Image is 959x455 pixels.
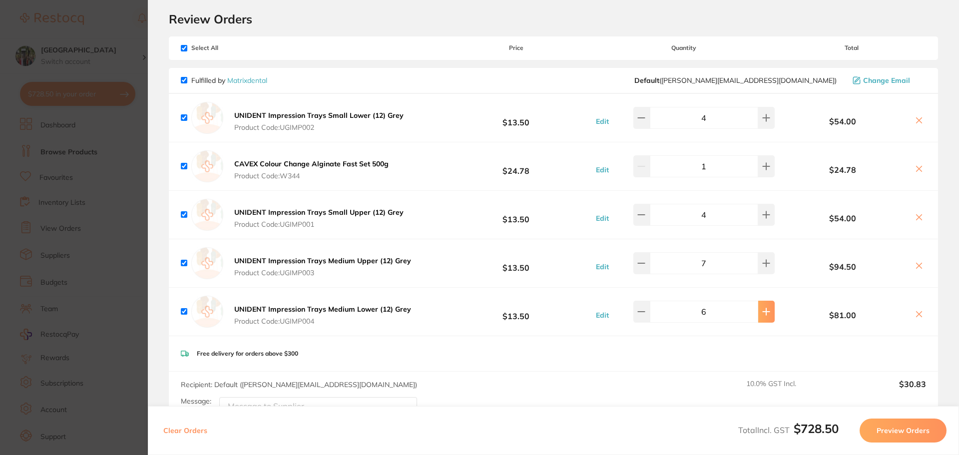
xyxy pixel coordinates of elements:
[794,421,839,436] b: $728.50
[234,111,404,120] b: UNIDENT Impression Trays Small Lower (12) Grey
[442,44,590,51] span: Price
[191,150,223,182] img: empty.jpg
[191,296,223,328] img: empty.jpg
[442,302,590,321] b: $13.50
[860,419,947,443] button: Preview Orders
[191,102,223,134] img: empty.jpg
[593,117,612,126] button: Edit
[442,157,590,175] b: $24.78
[442,254,590,272] b: $13.50
[234,208,404,217] b: UNIDENT Impression Trays Small Upper (12) Grey
[777,311,908,320] b: $81.00
[231,305,414,326] button: UNIDENT Impression Trays Medium Lower (12) Grey Product Code:UGIMP004
[191,247,223,279] img: empty.jpg
[840,380,926,402] output: $30.83
[160,419,210,443] button: Clear Orders
[234,269,411,277] span: Product Code: UGIMP003
[738,425,839,435] span: Total Incl. GST
[850,76,926,85] button: Change Email
[777,117,908,126] b: $54.00
[591,44,777,51] span: Quantity
[634,76,659,85] b: Default
[442,108,590,127] b: $13.50
[593,262,612,271] button: Edit
[593,214,612,223] button: Edit
[234,305,411,314] b: UNIDENT Impression Trays Medium Lower (12) Grey
[234,159,389,168] b: CAVEX Colour Change Alginate Fast Set 500g
[777,165,908,174] b: $24.78
[234,317,411,325] span: Product Code: UGIMP004
[777,44,926,51] span: Total
[197,350,298,357] p: Free delivery for orders above $300
[234,220,404,228] span: Product Code: UGIMP001
[863,76,910,84] span: Change Email
[231,111,407,132] button: UNIDENT Impression Trays Small Lower (12) Grey Product Code:UGIMP002
[191,76,267,84] p: Fulfilled by
[169,11,938,26] h2: Review Orders
[777,262,908,271] b: $94.50
[181,397,211,406] label: Message:
[634,76,837,84] span: peter@matrixdental.com.au
[234,172,389,180] span: Product Code: W344
[746,380,832,402] span: 10.0 % GST Incl.
[191,199,223,231] img: empty.jpg
[231,159,392,180] button: CAVEX Colour Change Alginate Fast Set 500g Product Code:W344
[593,311,612,320] button: Edit
[777,214,908,223] b: $54.00
[227,76,267,85] a: Matrixdental
[234,123,404,131] span: Product Code: UGIMP002
[231,256,414,277] button: UNIDENT Impression Trays Medium Upper (12) Grey Product Code:UGIMP003
[181,44,281,51] span: Select All
[181,380,417,389] span: Recipient: Default ( [PERSON_NAME][EMAIL_ADDRESS][DOMAIN_NAME] )
[231,208,407,229] button: UNIDENT Impression Trays Small Upper (12) Grey Product Code:UGIMP001
[442,205,590,224] b: $13.50
[593,165,612,174] button: Edit
[234,256,411,265] b: UNIDENT Impression Trays Medium Upper (12) Grey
